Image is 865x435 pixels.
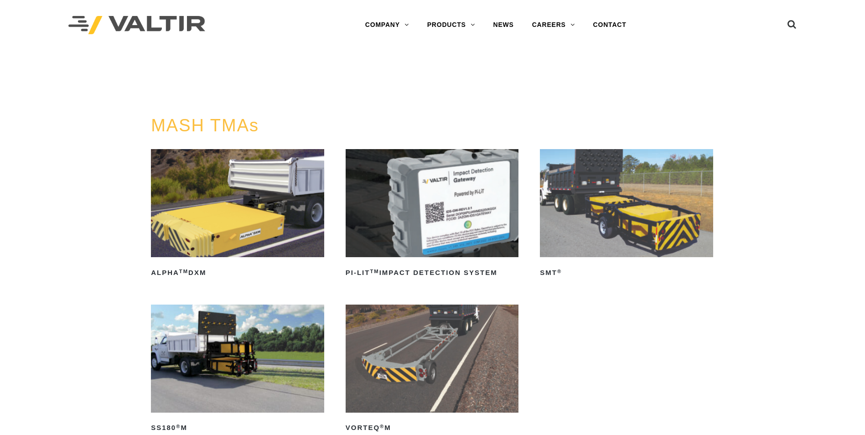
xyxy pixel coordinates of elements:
sup: TM [179,269,188,274]
a: SMT® [540,149,713,280]
h2: ALPHA DXM [151,265,324,280]
sup: ® [557,269,562,274]
a: PI-LITTMImpact Detection System [346,149,519,280]
a: CONTACT [584,16,636,34]
a: CAREERS [523,16,584,34]
sup: ® [176,424,181,429]
sup: TM [370,269,379,274]
img: Valtir [68,16,205,35]
h2: PI-LIT Impact Detection System [346,265,519,280]
a: PRODUCTS [418,16,484,34]
a: NEWS [484,16,523,34]
a: MASH TMAs [151,116,259,135]
a: COMPANY [356,16,418,34]
sup: ® [380,424,384,429]
h2: SMT [540,265,713,280]
a: ALPHATMDXM [151,149,324,280]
